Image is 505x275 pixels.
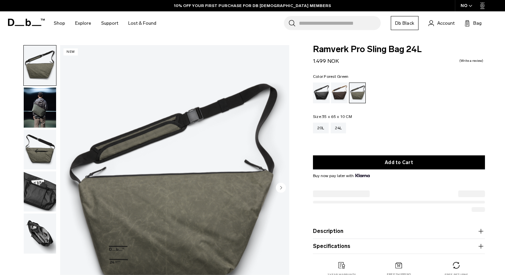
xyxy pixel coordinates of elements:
a: Db Black [391,16,418,30]
img: Ramverk Pro Sling Bag 24L Forest Green [24,171,56,212]
button: Bag [465,19,482,27]
p: New [63,48,78,55]
img: Ramverk Pro Sling Bag 24L Forest Green [24,88,56,128]
button: Next slide [276,182,286,194]
a: Forest Green [349,83,366,103]
a: 20L [313,123,329,133]
a: 10% OFF YOUR FIRST PURCHASE FOR DB [DEMOGRAPHIC_DATA] MEMBERS [174,3,331,9]
legend: Size: [313,115,352,119]
a: Write a review [459,59,483,62]
span: Ramverk Pro Sling Bag 24L [313,45,485,54]
button: Ramverk Pro Sling Bag 24L Forest Green [23,87,56,128]
span: Buy now pay later with [313,173,370,179]
nav: Main Navigation [49,11,161,35]
img: Ramverk Pro Sling Bag 24L Forest Green [24,45,56,86]
button: Description [313,227,485,235]
a: Shop [54,11,65,35]
button: Ramverk Pro Sling Bag 24L Forest Green [23,129,56,170]
span: Forest Green [324,74,348,79]
span: 35 x 65 x 10 CM [322,114,352,119]
button: Ramverk Pro Sling Bag 24L Forest Green [23,45,56,86]
a: Explore [75,11,91,35]
img: {"height" => 20, "alt" => "Klarna"} [355,174,370,177]
img: Ramverk Pro Sling Bag 24L Forest Green [24,130,56,170]
button: Ramverk Pro Sling Bag 24L Forest Green [23,171,56,212]
span: Bag [473,20,482,27]
span: 1.499 NOK [313,58,339,64]
a: Account [429,19,455,27]
span: Account [437,20,455,27]
button: Ramverk Pro Sling Bag 24L Forest Green [23,213,56,254]
button: Add to Cart [313,155,485,169]
a: 24L [331,123,346,133]
a: Espresso [331,83,348,103]
img: Ramverk Pro Sling Bag 24L Forest Green [24,214,56,254]
button: Specifications [313,242,485,250]
legend: Color: [313,75,349,79]
a: Lost & Found [128,11,156,35]
a: Support [101,11,118,35]
a: Black Out [313,83,330,103]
